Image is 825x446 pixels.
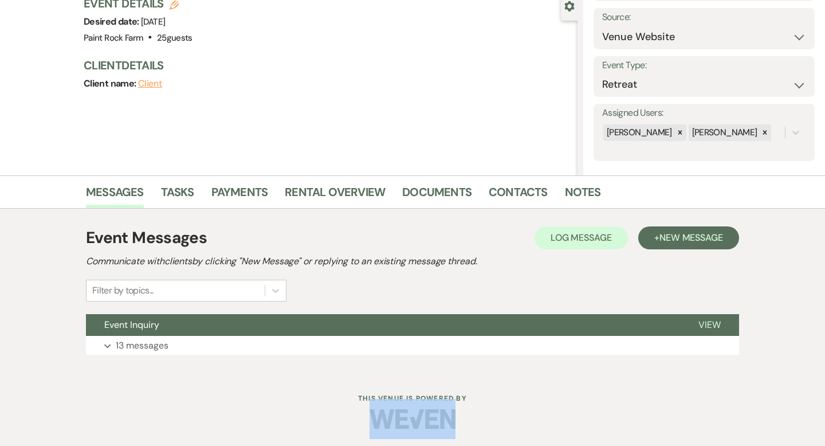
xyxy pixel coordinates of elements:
[535,226,628,249] button: Log Message
[84,32,143,44] span: Paint Rock Farm
[402,183,472,208] a: Documents
[86,336,739,355] button: 13 messages
[211,183,268,208] a: Payments
[86,255,739,268] h2: Communicate with clients by clicking "New Message" or replying to an existing message thread.
[84,57,566,73] h3: Client Details
[602,105,806,122] label: Assigned Users:
[370,399,455,439] img: Weven Logo
[565,183,601,208] a: Notes
[92,284,154,298] div: Filter by topics...
[638,226,739,249] button: +New Message
[161,183,194,208] a: Tasks
[157,32,192,44] span: 25 guests
[602,9,806,26] label: Source:
[141,16,165,28] span: [DATE]
[86,183,144,208] a: Messages
[84,15,141,28] span: Desired date:
[689,124,759,141] div: [PERSON_NAME]
[86,314,680,336] button: Event Inquiry
[84,77,138,89] span: Client name:
[138,79,163,88] button: Client
[602,57,806,74] label: Event Type:
[603,124,674,141] div: [PERSON_NAME]
[104,319,159,331] span: Event Inquiry
[680,314,739,336] button: View
[285,183,385,208] a: Rental Overview
[551,232,612,244] span: Log Message
[86,226,207,250] h1: Event Messages
[489,183,548,208] a: Contacts
[659,232,723,244] span: New Message
[116,338,168,353] p: 13 messages
[698,319,721,331] span: View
